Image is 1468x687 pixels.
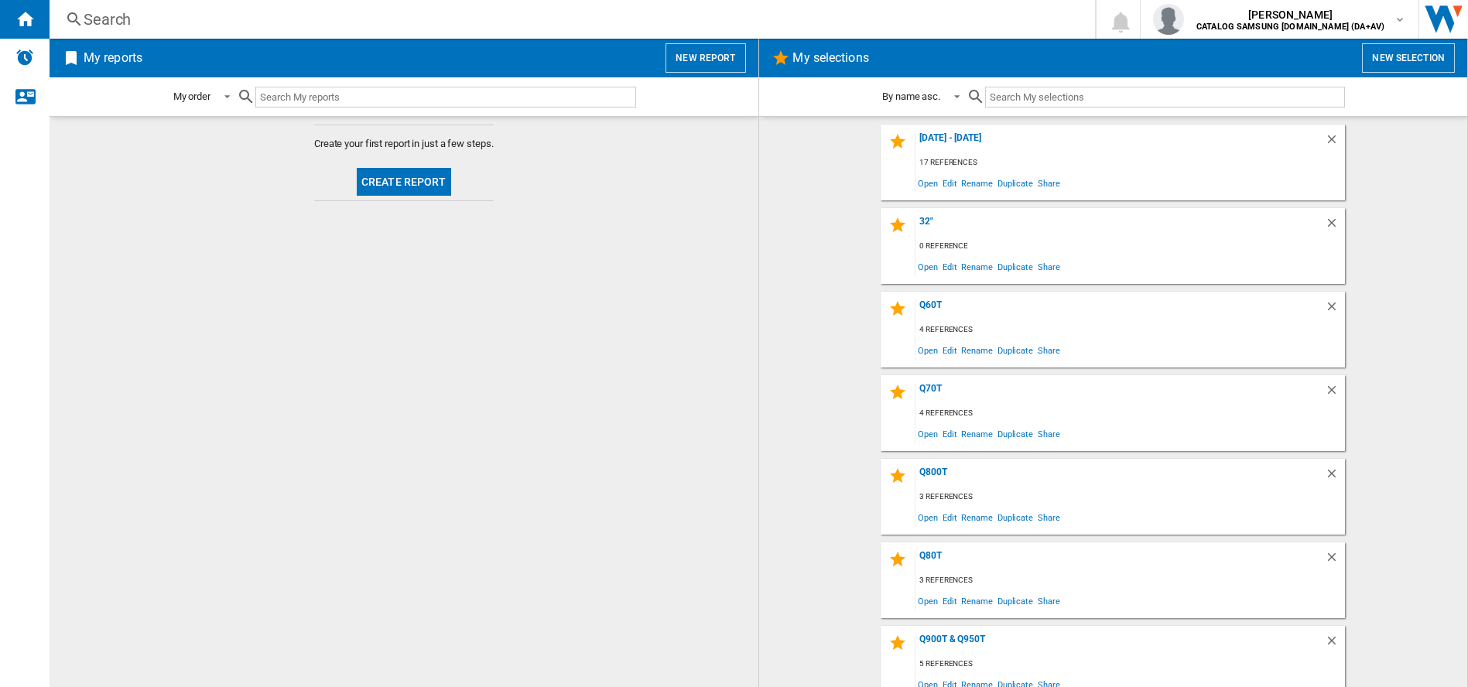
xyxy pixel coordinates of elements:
[1196,7,1384,22] span: [PERSON_NAME]
[1325,383,1345,404] div: Delete
[915,340,940,361] span: Open
[1325,216,1345,237] div: Delete
[915,404,1345,423] div: 4 references
[940,340,960,361] span: Edit
[1035,423,1063,444] span: Share
[915,216,1325,237] div: 32"
[915,487,1345,507] div: 3 references
[1325,550,1345,571] div: Delete
[1325,467,1345,487] div: Delete
[1362,43,1455,73] button: New selection
[80,43,145,73] h2: My reports
[940,173,960,193] span: Edit
[15,48,34,67] img: alerts-logo.svg
[1035,173,1063,193] span: Share
[995,340,1035,361] span: Duplicate
[255,87,636,108] input: Search My reports
[790,43,872,73] h2: My selections
[915,237,1345,256] div: 0 reference
[915,383,1325,404] div: Q70T
[915,467,1325,487] div: Q800T
[940,256,960,277] span: Edit
[1325,634,1345,655] div: Delete
[985,87,1345,108] input: Search My selections
[1035,507,1063,528] span: Share
[995,507,1035,528] span: Duplicate
[940,590,960,611] span: Edit
[915,507,940,528] span: Open
[357,168,451,196] button: Create report
[915,550,1325,571] div: Q80T
[915,571,1345,590] div: 3 references
[915,655,1345,674] div: 5 references
[959,173,994,193] span: Rename
[1035,590,1063,611] span: Share
[940,507,960,528] span: Edit
[666,43,745,73] button: New report
[915,590,940,611] span: Open
[959,423,994,444] span: Rename
[959,507,994,528] span: Rename
[995,173,1035,193] span: Duplicate
[995,256,1035,277] span: Duplicate
[995,423,1035,444] span: Duplicate
[1196,22,1384,32] b: CATALOG SAMSUNG [DOMAIN_NAME] (DA+AV)
[915,634,1325,655] div: Q900T & Q950T
[915,132,1325,153] div: [DATE] - [DATE]
[1325,132,1345,153] div: Delete
[915,320,1345,340] div: 4 references
[1153,4,1184,35] img: profile.jpg
[173,91,210,102] div: My order
[1325,299,1345,320] div: Delete
[959,256,994,277] span: Rename
[84,9,1055,30] div: Search
[940,423,960,444] span: Edit
[1035,340,1063,361] span: Share
[882,91,940,102] div: By name asc.
[314,137,494,151] span: Create your first report in just a few steps.
[1035,256,1063,277] span: Share
[959,590,994,611] span: Rename
[915,423,940,444] span: Open
[995,590,1035,611] span: Duplicate
[915,256,940,277] span: Open
[915,299,1325,320] div: Q60T
[959,340,994,361] span: Rename
[915,173,940,193] span: Open
[915,153,1345,173] div: 17 references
